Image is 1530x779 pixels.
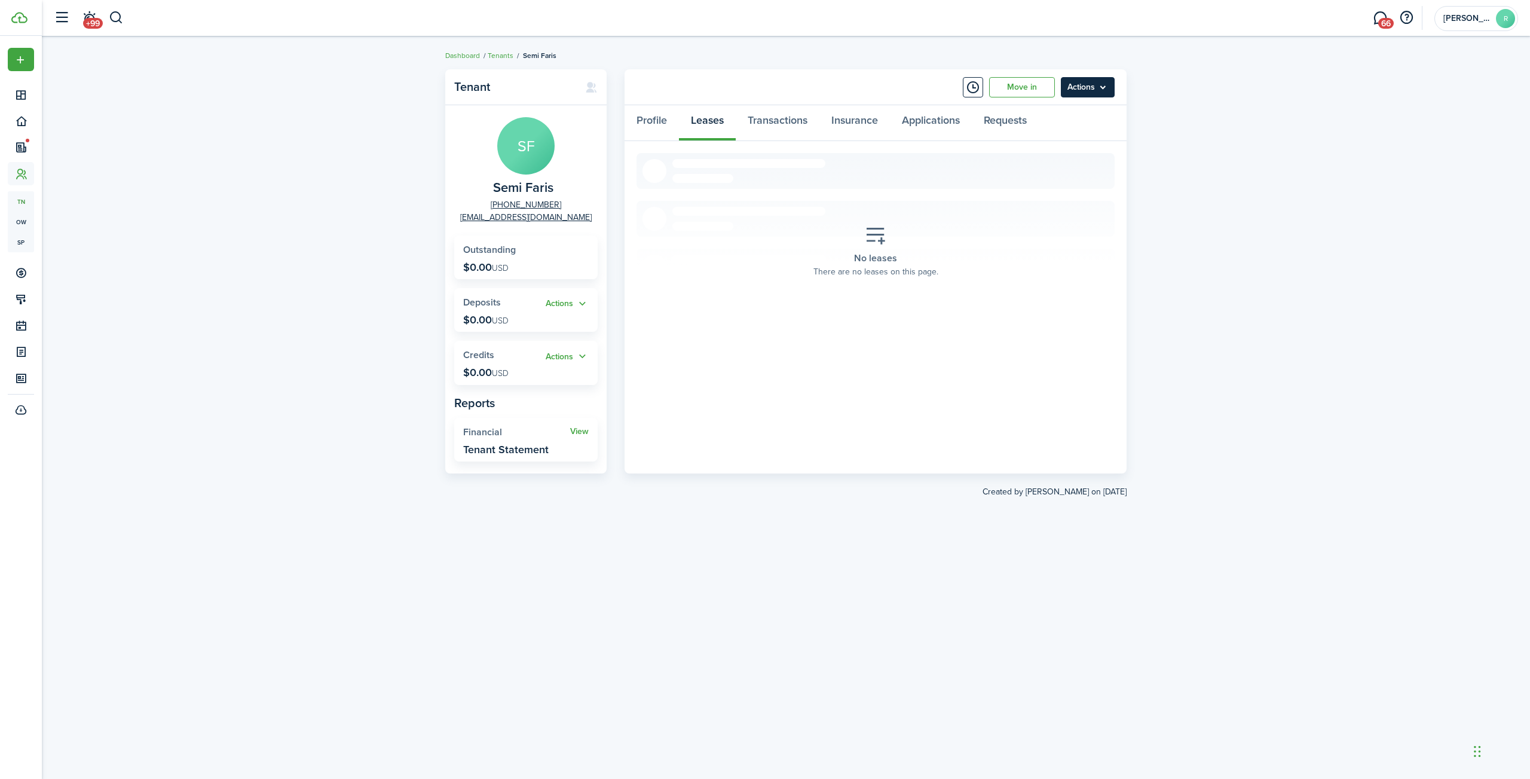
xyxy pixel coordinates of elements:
[463,348,494,362] span: Credits
[11,12,27,23] img: TenantCloud
[1396,8,1416,28] button: Open resource center
[1474,734,1481,769] div: Drag
[445,50,480,61] a: Dashboard
[463,427,570,438] widget-stats-title: Financial
[546,297,589,311] button: Actions
[546,297,589,311] button: Open menu
[454,394,598,412] panel-main-subtitle: Reports
[463,444,549,456] widget-stats-description: Tenant Statement
[445,473,1127,498] created-at: Created by [PERSON_NAME] on [DATE]
[736,105,819,141] a: Transactions
[463,295,501,309] span: Deposits
[1369,3,1391,33] a: Messaging
[813,265,938,278] span: There are no leases on this page.
[1378,18,1394,29] span: 66
[492,262,509,274] span: USD
[492,314,509,327] span: USD
[109,8,124,28] button: Search
[546,350,589,363] button: Open menu
[50,7,73,29] button: Open sidebar
[460,211,592,224] a: [EMAIL_ADDRESS][DOMAIN_NAME]
[492,367,509,380] span: USD
[570,427,589,436] a: View
[819,105,890,141] a: Insurance
[8,48,34,71] button: Open menu
[454,80,573,94] panel-main-title: Tenant
[972,105,1039,141] a: Requests
[989,77,1055,97] a: Move in
[523,50,556,61] span: Semi Faris
[625,105,679,141] a: Profile
[491,198,561,211] a: [PHONE_NUMBER]
[1496,9,1515,28] avatar-text: R
[1443,14,1491,23] span: Rodrigo
[546,350,589,363] button: Actions
[854,251,897,265] span: No leases
[493,181,553,195] span: Semi Faris
[463,243,516,256] span: Outstanding
[1262,298,1530,779] iframe: Chat Widget
[463,261,509,273] p: $0.00
[8,191,34,212] a: tn
[83,18,103,29] span: +99
[8,212,34,232] a: ow
[463,314,509,326] p: $0.00
[1061,77,1115,97] button: Open menu
[890,105,972,141] a: Applications
[963,77,983,97] button: Timeline
[497,117,555,175] avatar-text: SF
[78,3,100,33] a: Notifications
[488,50,513,61] a: Tenants
[1061,77,1115,97] menu-btn: Actions
[463,366,509,378] p: $0.00
[8,232,34,252] a: sp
